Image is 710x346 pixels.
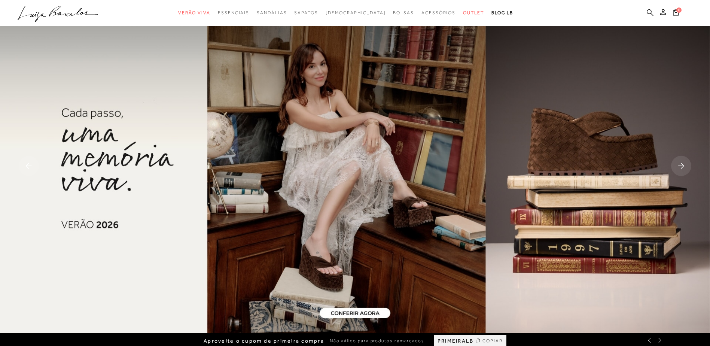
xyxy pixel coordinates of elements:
a: categoryNavScreenReaderText [421,6,455,20]
a: categoryNavScreenReaderText [178,6,210,20]
span: Verão Viva [178,10,210,15]
span: PRIMEIRALB [438,338,473,344]
span: Não válido para produtos remarcados. [330,338,426,344]
span: Sandálias [257,10,287,15]
a: categoryNavScreenReaderText [257,6,287,20]
a: BLOG LB [491,6,513,20]
a: categoryNavScreenReaderText [294,6,318,20]
a: noSubCategoriesText [326,6,386,20]
a: categoryNavScreenReaderText [393,6,414,20]
span: Sapatos [294,10,318,15]
span: COPIAR [482,337,503,345]
span: Outlet [463,10,484,15]
a: categoryNavScreenReaderText [463,6,484,20]
span: [DEMOGRAPHIC_DATA] [326,10,386,15]
a: categoryNavScreenReaderText [218,6,249,20]
span: Bolsas [393,10,414,15]
span: Acessórios [421,10,455,15]
button: 0 [671,8,681,18]
span: BLOG LB [491,10,513,15]
span: 0 [676,7,682,13]
span: Aproveite o cupom de primeira compra [204,338,324,344]
span: Essenciais [218,10,249,15]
